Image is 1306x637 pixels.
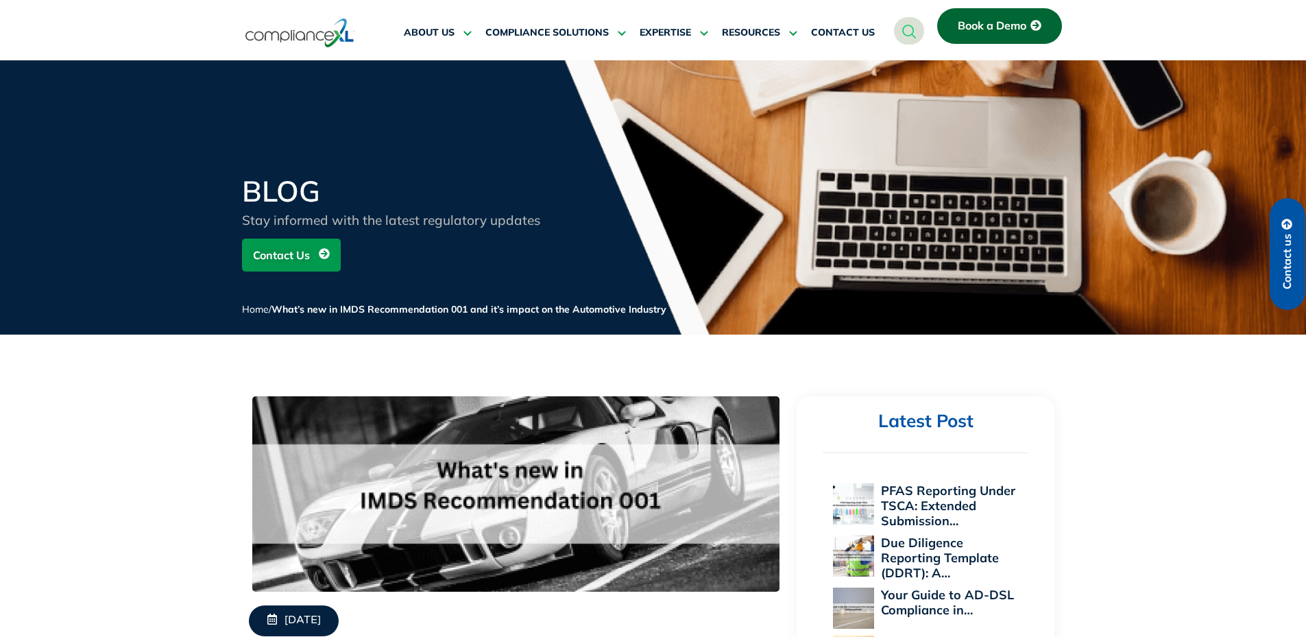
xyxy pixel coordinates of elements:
span: What’s new in IMDS Recommendation 001 and it’s impact on the Automotive Industry [271,303,666,315]
img: IMDS-Recommendation-001-352×250 [252,396,779,592]
h2: Latest Post [823,410,1028,433]
a: COMPLIANCE SOLUTIONS [485,16,626,49]
h2: BLOG [242,177,571,206]
span: Contact Us [253,242,310,268]
img: logo-one.svg [245,17,354,49]
a: Home [242,303,269,315]
a: PFAS Reporting Under TSCA: Extended Submission… [881,483,1015,529]
span: Stay informed with the latest regulatory updates [242,212,540,228]
a: EXPERTISE [640,16,708,49]
a: CONTACT US [811,16,875,49]
a: Contact us [1270,198,1305,310]
a: Contact Us [242,239,341,272]
span: / [242,303,666,315]
a: ABOUT US [404,16,472,49]
a: Your Guide to AD-DSL Compliance in… [881,587,1014,618]
span: Book a Demo [958,20,1026,32]
a: RESOURCES [722,16,797,49]
span: COMPLIANCE SOLUTIONS [485,27,609,39]
img: PFAS Reporting Under TSCA: Extended Submission Period and Compliance Implications [833,483,874,525]
a: [DATE] [249,605,339,636]
a: navsearch-button [894,17,924,45]
span: EXPERTISE [640,27,691,39]
img: Your Guide to AD-DSL Compliance in the Aerospace and Defense Industry [833,588,874,629]
span: Contact us [1281,234,1294,289]
span: [DATE] [285,614,321,628]
span: RESOURCES [722,27,780,39]
span: ABOUT US [404,27,455,39]
a: Book a Demo [937,8,1062,44]
a: Due Diligence Reporting Template (DDRT): A… [881,535,999,581]
img: Due Diligence Reporting Template (DDRT): A Supplier’s Roadmap to Compliance [833,536,874,577]
span: CONTACT US [811,27,875,39]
